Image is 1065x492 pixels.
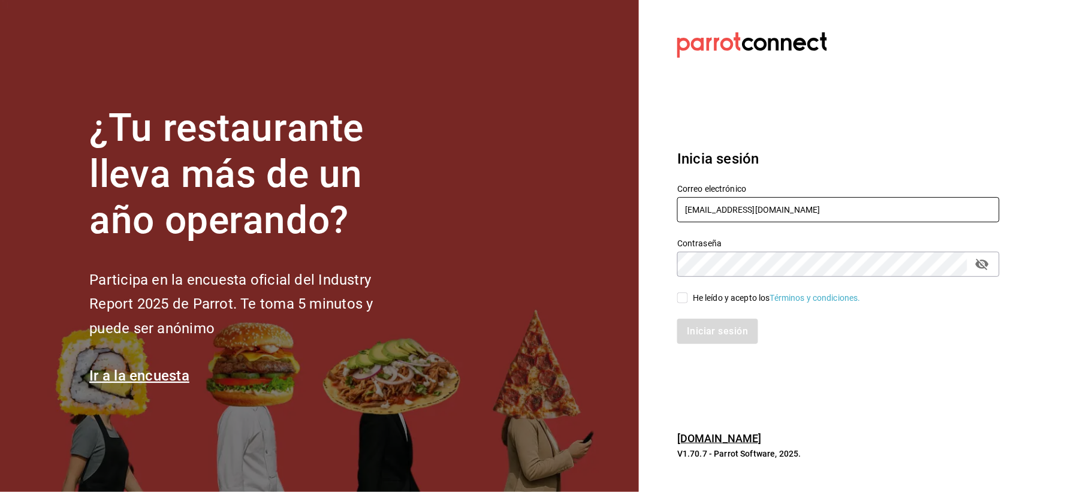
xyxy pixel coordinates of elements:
[972,254,992,274] button: passwordField
[693,292,861,304] div: He leído y acepto los
[89,268,413,341] h2: Participa en la encuesta oficial del Industry Report 2025 de Parrot. Te toma 5 minutos y puede se...
[677,185,1000,194] label: Correo electrónico
[770,293,861,303] a: Términos y condiciones.
[677,432,762,445] a: [DOMAIN_NAME]
[677,448,1000,460] p: V1.70.7 - Parrot Software, 2025.
[89,105,413,243] h1: ¿Tu restaurante lleva más de un año operando?
[677,197,1000,222] input: Ingresa tu correo electrónico
[89,367,189,384] a: Ir a la encuesta
[677,240,1000,248] label: Contraseña
[677,148,1000,170] h3: Inicia sesión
